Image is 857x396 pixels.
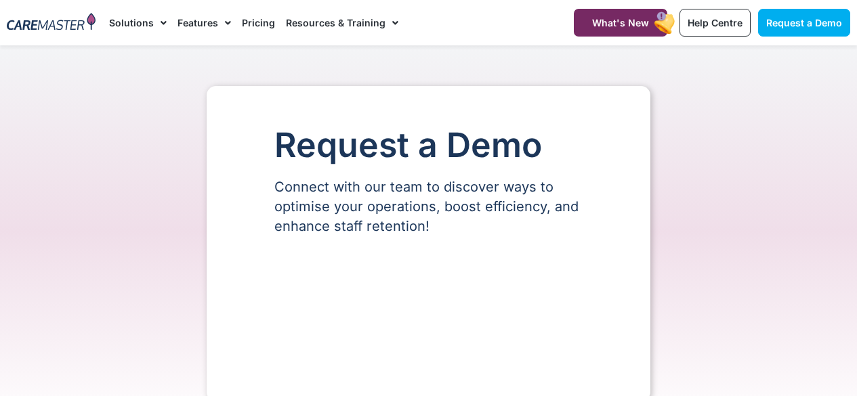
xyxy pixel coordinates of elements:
a: Help Centre [680,9,751,37]
a: What's New [574,9,667,37]
img: CareMaster Logo [7,13,96,32]
p: Connect with our team to discover ways to optimise your operations, boost efficiency, and enhance... [274,177,583,236]
span: Request a Demo [766,17,842,28]
span: Help Centre [688,17,743,28]
iframe: Form 0 [274,259,583,361]
h1: Request a Demo [274,127,583,164]
span: What's New [592,17,649,28]
a: Request a Demo [758,9,850,37]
